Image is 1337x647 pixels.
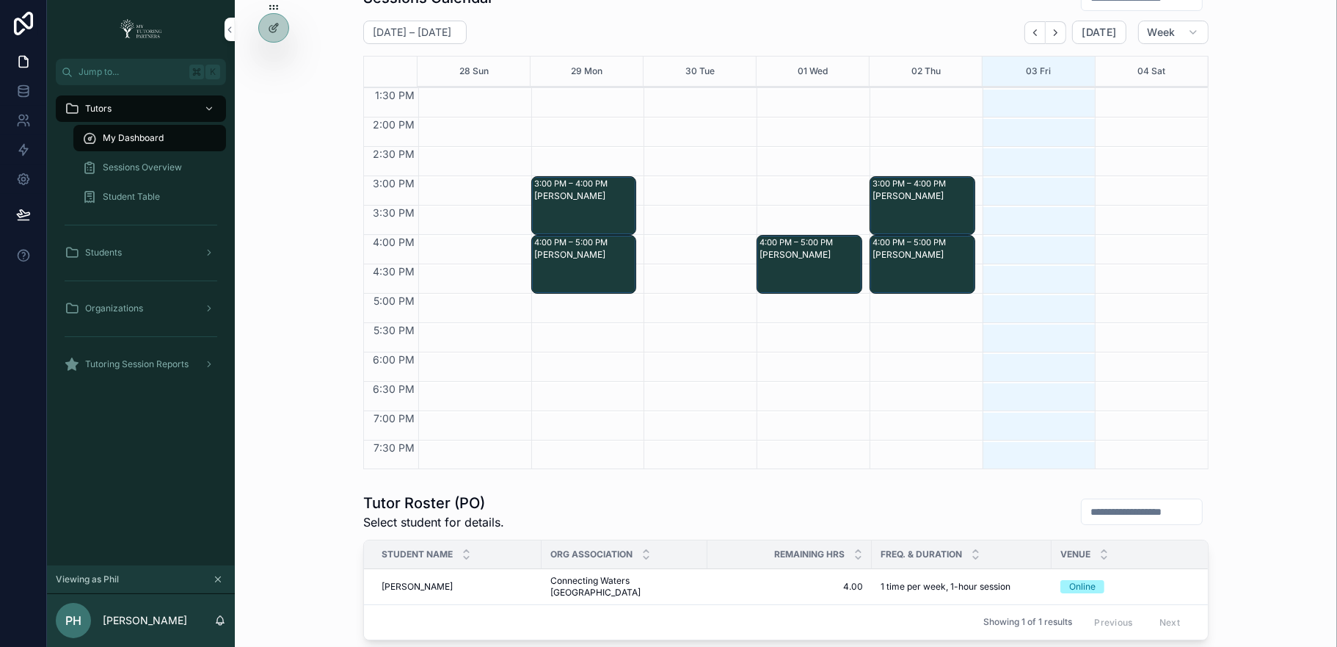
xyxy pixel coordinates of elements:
[56,295,226,322] a: Organizations
[1082,26,1116,39] span: [DATE]
[759,236,837,248] div: 4:00 PM – 5:00 PM
[47,85,235,397] div: scrollable content
[382,549,453,560] span: Student Name
[685,57,715,86] button: 30 Tue
[369,177,418,189] span: 3:00 PM
[534,178,611,189] div: 3:00 PM – 4:00 PM
[1069,580,1096,593] div: Online
[534,249,635,261] div: [PERSON_NAME]
[534,236,611,248] div: 4:00 PM – 5:00 PM
[571,57,602,86] button: 29 Mon
[532,236,636,293] div: 4:00 PM – 5:00 PM[PERSON_NAME]
[881,581,1010,593] span: 1 time per week, 1-hour session
[534,190,635,202] div: [PERSON_NAME]
[103,132,164,144] span: My Dashboard
[369,206,418,219] span: 3:30 PM
[550,575,699,599] a: Connecting Waters [GEOGRAPHIC_DATA]
[115,18,167,41] img: App logo
[73,154,226,181] a: Sessions Overview
[870,177,974,234] div: 3:00 PM – 4:00 PM[PERSON_NAME]
[872,190,974,202] div: [PERSON_NAME]
[1060,549,1090,560] span: Venue
[370,412,418,424] span: 7:00 PM
[103,191,160,203] span: Student Table
[207,66,219,78] span: K
[363,493,504,513] h1: Tutor Roster (PO)
[881,549,962,560] span: Freq. & Duration
[1148,26,1176,39] span: Week
[370,441,418,454] span: 7:30 PM
[550,549,633,560] span: Org Association
[56,574,119,585] span: Viewing as Phil
[881,581,1043,593] a: 1 time per week, 1-hour session
[370,294,418,307] span: 5:00 PM
[369,265,418,278] span: 4:30 PM
[382,581,453,593] span: [PERSON_NAME]
[983,616,1072,628] span: Showing 1 of 1 results
[56,59,226,85] button: Jump to...K
[56,351,226,377] a: Tutoring Session Reports
[382,581,533,593] a: [PERSON_NAME]
[73,184,226,210] a: Student Table
[911,57,941,86] button: 02 Thu
[759,249,861,261] div: [PERSON_NAME]
[85,358,189,370] span: Tutoring Session Reports
[1060,580,1209,593] a: Online
[757,236,861,293] div: 4:00 PM – 5:00 PM[PERSON_NAME]
[870,236,974,293] div: 4:00 PM – 5:00 PM[PERSON_NAME]
[103,162,182,173] span: Sessions Overview
[1138,21,1209,44] button: Week
[459,57,489,86] button: 28 Sun
[716,581,863,593] a: 4.00
[373,25,451,40] h2: [DATE] – [DATE]
[371,89,418,101] span: 1:30 PM
[85,303,143,314] span: Organizations
[363,513,504,531] span: Select student for details.
[1027,57,1052,86] button: 03 Fri
[872,178,950,189] div: 3:00 PM – 4:00 PM
[1024,21,1046,44] button: Back
[369,383,418,395] span: 6:30 PM
[79,66,183,78] span: Jump to...
[370,324,418,336] span: 5:30 PM
[774,549,845,560] span: Remaining Hrs
[369,236,418,248] span: 4:00 PM
[872,249,974,261] div: [PERSON_NAME]
[369,148,418,160] span: 2:30 PM
[798,57,828,86] button: 01 Wed
[872,236,950,248] div: 4:00 PM – 5:00 PM
[1046,21,1066,44] button: Next
[85,103,112,115] span: Tutors
[369,353,418,366] span: 6:00 PM
[65,612,81,629] span: PH
[56,95,226,122] a: Tutors
[532,177,636,234] div: 3:00 PM – 4:00 PM[PERSON_NAME]
[73,125,226,151] a: My Dashboard
[85,247,122,259] span: Students
[1138,57,1166,86] button: 04 Sat
[1072,21,1126,44] button: [DATE]
[103,613,187,628] p: [PERSON_NAME]
[369,118,418,131] span: 2:00 PM
[56,239,226,266] a: Students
